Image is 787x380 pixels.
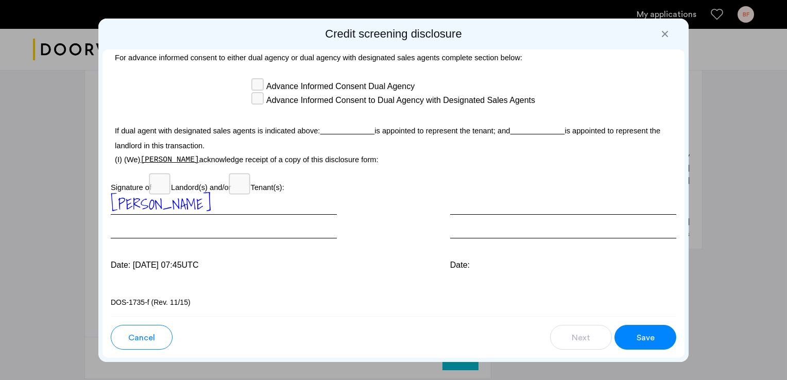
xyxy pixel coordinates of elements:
p: For advance informed consent to either dual agency or dual agency with designated sales agents co... [111,44,676,68]
button: button [111,325,173,350]
button: button [614,325,676,350]
div: Date: [450,259,676,271]
h2: Credit screening disclosure [102,27,685,41]
span: [PERSON_NAME] [111,192,211,216]
p: If dual agent with designated sales agents is indicated above: is appointed to represent the tena... [111,118,676,153]
span: [PERSON_NAME] [140,156,199,164]
button: button [550,325,612,350]
span: Advance Informed Consent Dual Agency [266,80,415,93]
span: Advance Informed Consent to Dual Agency with Designated Sales Agents [266,94,535,107]
span: Cancel [128,332,155,344]
div: Date: [DATE] 07:45UTC [111,259,337,271]
p: Signature of Landord(s) and/or Tenant(s): [111,176,676,193]
p: (I) (We) acknowledge receipt of a copy of this disclosure form: [111,154,676,165]
span: Save [637,332,655,344]
p: DOS-1735-f (Rev. 11/15) [111,297,676,308]
span: Next [572,332,590,344]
